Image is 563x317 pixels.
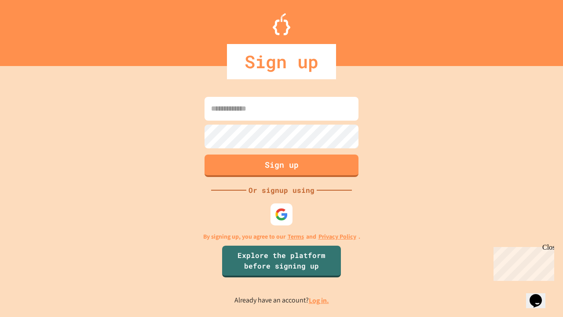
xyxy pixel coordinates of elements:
[234,295,329,306] p: Already have an account?
[222,246,341,277] a: Explore the platform before signing up
[205,155,358,177] button: Sign up
[309,296,329,305] a: Log in.
[227,44,336,79] div: Sign up
[318,232,356,241] a: Privacy Policy
[4,4,61,56] div: Chat with us now!Close
[246,185,317,195] div: Or signup using
[203,232,360,241] p: By signing up, you agree to our and .
[273,13,290,35] img: Logo.svg
[288,232,304,241] a: Terms
[526,282,554,308] iframe: chat widget
[275,208,288,221] img: google-icon.svg
[490,243,554,281] iframe: chat widget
